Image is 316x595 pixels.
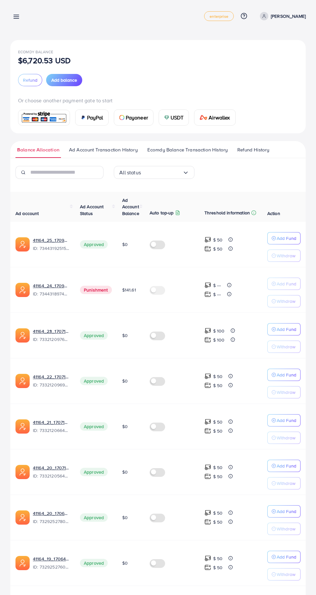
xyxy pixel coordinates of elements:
[33,427,70,434] span: ID: 7332120664427642882
[23,77,37,83] span: Refund
[15,465,30,479] img: ic-ads-acc.e4c84228.svg
[267,432,301,444] button: Withdraw
[277,479,295,487] p: Withdraw
[33,291,70,297] span: ID: 7344318974215340033
[210,14,228,18] span: enterprise
[204,373,211,380] img: top-up amount
[122,241,128,248] span: $0
[277,416,296,424] p: Add Fund
[122,423,128,430] span: $0
[18,56,71,64] p: $6,720.53 USD
[33,336,70,343] span: ID: 7332120976240689154
[277,570,295,578] p: Withdraw
[267,210,280,217] span: Action
[33,237,70,243] a: 41164_25_1709982599082
[213,382,223,389] p: $ 50
[159,109,189,126] a: cardUSDT
[33,328,70,334] a: 41164_23_1707142475983
[277,508,296,515] p: Add Fund
[164,115,169,120] img: card
[15,510,30,525] img: ic-ads-acc.e4c84228.svg
[33,564,70,570] span: ID: 7329252760468127746
[81,115,86,120] img: card
[267,460,301,472] button: Add Fund
[147,146,228,153] span: Ecomdy Balance Transaction History
[114,166,194,179] div: Search for option
[204,382,211,389] img: top-up amount
[15,556,30,570] img: ic-ads-acc.e4c84228.svg
[122,514,128,521] span: $0
[33,419,70,434] div: <span class='underline'>41164_21_1707142387585</span></br>7332120664427642882
[204,245,211,252] img: top-up amount
[17,146,59,153] span: Balance Allocation
[80,468,108,476] span: Approved
[267,414,301,426] button: Add Fund
[15,237,30,251] img: ic-ads-acc.e4c84228.svg
[15,374,30,388] img: ic-ads-acc.e4c84228.svg
[267,568,301,580] button: Withdraw
[171,114,184,121] span: USDT
[122,287,136,293] span: $141.61
[267,386,301,398] button: Withdraw
[80,203,104,216] span: Ad Account Status
[267,232,301,244] button: Add Fund
[204,509,211,516] img: top-up amount
[69,146,138,153] span: Ad Account Transaction History
[204,555,211,562] img: top-up amount
[33,556,70,562] a: 41164_19_1706474666940
[277,297,295,305] p: Withdraw
[33,419,70,426] a: 41164_21_1707142387585
[204,427,211,434] img: top-up amount
[80,513,108,522] span: Approved
[267,505,301,518] button: Add Fund
[15,283,30,297] img: ic-ads-acc.e4c84228.svg
[277,525,295,533] p: Withdraw
[33,465,70,479] div: <span class='underline'>41164_20_1707142368069</span></br>7332120564271874049
[267,369,301,381] button: Add Fund
[204,282,211,289] img: top-up amount
[277,462,296,470] p: Add Fund
[204,418,211,425] img: top-up amount
[267,523,301,535] button: Withdraw
[33,518,70,525] span: ID: 7329252780571557890
[213,464,223,471] p: $ 50
[213,418,223,426] p: $ 50
[277,325,296,333] p: Add Fund
[33,510,70,525] div: <span class='underline'>41164_20_1706474683598</span></br>7329252780571557890
[267,278,301,290] button: Add Fund
[267,250,301,262] button: Withdraw
[80,377,108,385] span: Approved
[213,236,223,244] p: $ 50
[15,328,30,343] img: ic-ads-acc.e4c84228.svg
[15,419,30,434] img: ic-ads-acc.e4c84228.svg
[277,434,295,442] p: Withdraw
[15,210,39,217] span: Ad account
[213,509,223,517] p: $ 50
[119,115,124,120] img: card
[204,327,211,334] img: top-up amount
[271,12,306,20] p: [PERSON_NAME]
[204,209,250,217] p: Threshold information
[194,109,235,126] a: cardAirwallex
[277,343,295,351] p: Withdraw
[33,510,70,517] a: 41164_20_1706474683598
[126,114,148,121] span: Payoneer
[122,332,128,339] span: $0
[119,168,141,178] span: All status
[213,336,225,344] p: $ 100
[33,374,70,388] div: <span class='underline'>41164_22_1707142456408</span></br>7332120969684811778
[75,109,109,126] a: cardPayPal
[213,373,223,380] p: $ 50
[277,280,296,288] p: Add Fund
[213,564,223,571] p: $ 50
[122,560,128,566] span: $0
[204,291,211,298] img: top-up amount
[204,564,211,571] img: top-up amount
[237,146,269,153] span: Refund History
[213,427,223,435] p: $ 50
[213,518,223,526] p: $ 50
[33,465,70,471] a: 41164_20_1707142368069
[33,328,70,343] div: <span class='underline'>41164_23_1707142475983</span></br>7332120976240689154
[277,234,296,242] p: Add Fund
[257,12,306,20] a: [PERSON_NAME]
